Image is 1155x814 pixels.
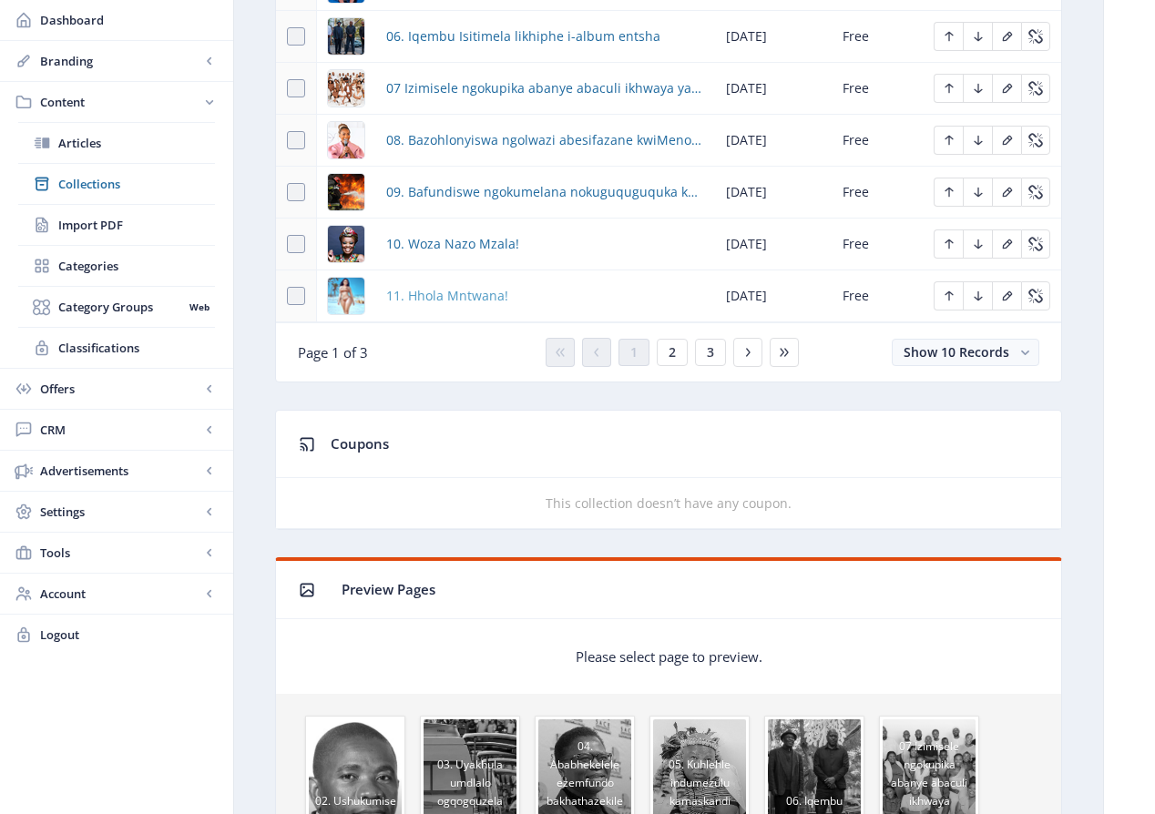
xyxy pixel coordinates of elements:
[832,11,923,63] td: Free
[576,647,762,666] p: Please select page to preview.
[328,278,364,314] img: 09d39ffe-554c-4f67-8d04-03ca08b87cb5.png
[657,339,688,366] button: 2
[58,175,215,193] span: Collections
[328,174,364,210] img: fb8d7be7-4dfc-4d8c-ba97-1153427fcc63.png
[832,219,923,270] td: Free
[715,167,832,219] td: [DATE]
[386,25,660,47] a: 06. Iqembu Isitimela likhiphe i-album entsha
[328,226,364,262] img: f03b073f-f510-4b25-a76f-751b26ac5787.png
[832,63,923,115] td: Free
[715,63,832,115] td: [DATE]
[707,345,714,360] span: 3
[963,130,992,148] a: Edit page
[276,493,1061,514] div: This collection doesn’t have any coupon.
[695,339,726,366] button: 3
[40,585,200,603] span: Account
[58,216,215,234] span: Import PDF
[40,503,200,521] span: Settings
[40,544,200,562] span: Tools
[963,26,992,44] a: Edit page
[963,234,992,251] a: Edit page
[992,234,1021,251] a: Edit page
[1021,234,1050,251] a: Edit page
[58,134,215,152] span: Articles
[963,182,992,199] a: Edit page
[331,434,389,453] span: Coupons
[386,77,704,99] a: 07 Izimisele ngokupika abanye abaculi ikhwaya yaseKZN ekhiphe ingoma
[618,339,649,366] button: 1
[386,285,508,307] a: 11. Hhola Mntwana!
[386,233,519,255] a: 10. Woza Nazo Mzala!
[183,298,215,316] nb-badge: Web
[58,339,215,357] span: Classifications
[630,345,638,360] span: 1
[992,286,1021,303] a: Edit page
[934,182,963,199] a: Edit page
[58,298,183,316] span: Category Groups
[1021,78,1050,96] a: Edit page
[18,123,215,163] a: Articles
[40,11,219,29] span: Dashboard
[18,246,215,286] a: Categories
[904,343,1009,361] span: Show 10 Records
[40,380,200,398] span: Offers
[328,18,364,55] img: b3efbda0-35c1-4d98-9040-34f8028c8c8f.png
[992,78,1021,96] a: Edit page
[18,205,215,245] a: Import PDF
[963,286,992,303] a: Edit page
[992,182,1021,199] a: Edit page
[992,130,1021,148] a: Edit page
[18,164,215,204] a: Collections
[40,52,200,70] span: Branding
[40,421,200,439] span: CRM
[58,257,215,275] span: Categories
[386,181,704,203] a: 09. Bafundiswe ngokumelana nokuguquguquka kwemvelo
[715,270,832,322] td: [DATE]
[934,26,963,44] a: Edit page
[715,11,832,63] td: [DATE]
[892,339,1039,366] button: Show 10 Records
[934,234,963,251] a: Edit page
[328,122,364,158] img: 509f5b07-0599-49ce-8a68-5a6604e1fc90.png
[992,26,1021,44] a: Edit page
[1021,182,1050,199] a: Edit page
[832,115,923,167] td: Free
[832,167,923,219] td: Free
[18,328,215,368] a: Classifications
[328,70,364,107] img: 3be3e8f1-27eb-4438-96a8-60b2bd5e4d84.png
[40,626,219,644] span: Logout
[715,219,832,270] td: [DATE]
[669,345,676,360] span: 2
[298,343,368,361] span: Page 1 of 3
[386,129,704,151] a: 08. Bazohlonyiswa ngolwazi abesifazane kwiMenopause Summit
[963,78,992,96] a: Edit page
[934,130,963,148] a: Edit page
[1021,130,1050,148] a: Edit page
[18,287,215,327] a: Category GroupsWeb
[1021,286,1050,303] a: Edit page
[1021,26,1050,44] a: Edit page
[275,410,1062,530] app-collection-view: Coupons
[342,575,1039,604] div: Preview Pages
[934,78,963,96] a: Edit page
[715,115,832,167] td: [DATE]
[832,270,923,322] td: Free
[40,93,200,111] span: Content
[934,286,963,303] a: Edit page
[40,462,200,480] span: Advertisements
